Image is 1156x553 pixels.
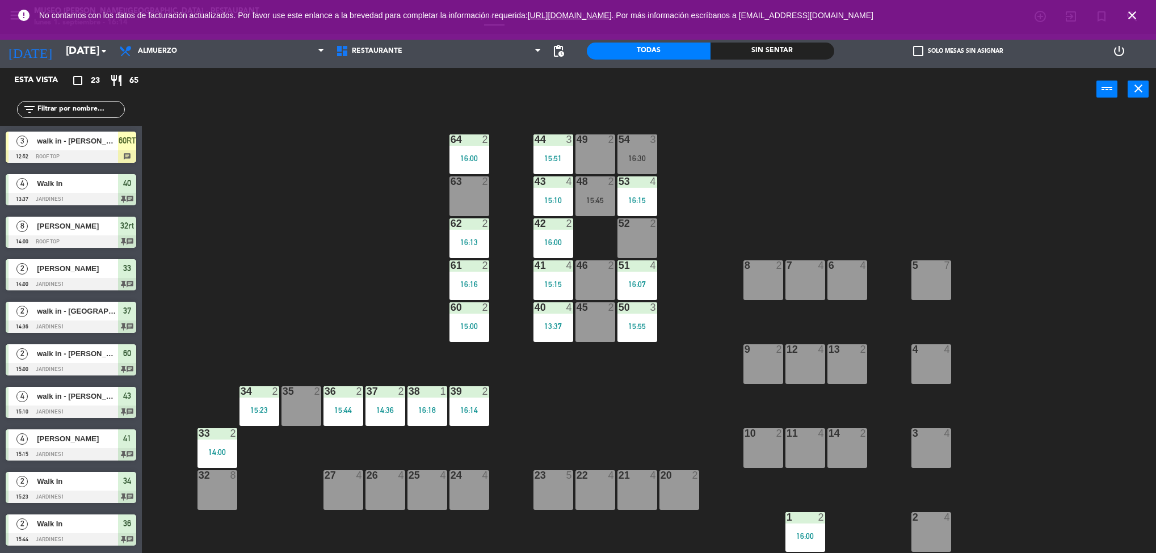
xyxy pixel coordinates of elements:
[617,280,657,288] div: 16:07
[283,386,283,396] div: 35
[119,134,136,147] span: 60RT
[608,302,615,313] div: 2
[97,44,111,58] i: arrow_drop_down
[650,302,657,313] div: 3
[123,389,131,403] span: 43
[110,74,123,87] i: restaurant
[745,344,745,354] div: 9
[535,302,535,313] div: 40
[451,134,451,145] div: 64
[619,470,619,480] div: 21
[6,74,82,87] div: Esta vista
[482,134,489,145] div: 2
[619,134,619,145] div: 54
[566,218,573,229] div: 2
[787,512,787,522] div: 1
[787,428,787,438] div: 11
[451,386,451,396] div: 39
[913,46,923,56] span: check_box_outline_blank
[398,386,405,396] div: 2
[449,322,489,330] div: 15:00
[482,470,489,480] div: 4
[37,135,118,147] span: walk in - [PERSON_NAME]
[325,386,325,396] div: 36
[39,11,873,20] span: No contamos con los datos de facturación actualizados. Por favor use este enlance a la brevedad p...
[272,386,279,396] div: 2
[617,154,657,162] div: 16:30
[356,470,363,480] div: 4
[692,470,699,480] div: 2
[533,154,573,162] div: 15:51
[123,432,131,445] span: 41
[409,386,409,396] div: 38
[829,344,829,354] div: 13
[1100,82,1114,95] i: power_input
[16,136,28,147] span: 3
[535,134,535,145] div: 44
[661,470,661,480] div: 20
[449,238,489,246] div: 16:13
[776,260,783,271] div: 2
[23,103,36,116] i: filter_list
[230,470,237,480] div: 8
[711,43,834,60] div: Sin sentar
[913,46,1003,56] label: Solo mesas sin asignar
[860,344,867,354] div: 2
[650,470,657,480] div: 4
[860,260,867,271] div: 4
[829,428,829,438] div: 14
[449,154,489,162] div: 16:00
[566,260,573,271] div: 4
[1125,9,1139,22] i: close
[451,260,451,271] div: 61
[482,260,489,271] div: 2
[608,470,615,480] div: 4
[37,178,118,189] span: Walk In
[860,428,867,438] div: 2
[123,176,131,190] span: 40
[325,470,325,480] div: 27
[16,221,28,232] span: 8
[619,176,619,187] div: 53
[37,390,118,402] span: walk in - [PERSON_NAME]
[528,11,612,20] a: [URL][DOMAIN_NAME]
[787,260,787,271] div: 7
[776,428,783,438] div: 2
[409,470,409,480] div: 25
[16,433,28,445] span: 4
[818,512,825,522] div: 2
[138,47,177,55] span: Almuerzo
[449,280,489,288] div: 16:16
[533,280,573,288] div: 15:15
[482,176,489,187] div: 2
[913,512,913,522] div: 2
[239,406,279,414] div: 15:23
[398,470,405,480] div: 4
[944,512,951,522] div: 4
[451,470,451,480] div: 24
[650,260,657,271] div: 4
[120,219,134,233] span: 32rt
[123,304,131,318] span: 37
[356,386,363,396] div: 2
[587,43,711,60] div: Todas
[482,386,489,396] div: 2
[1132,82,1145,95] i: close
[566,176,573,187] div: 4
[37,348,118,360] span: walk in - [PERSON_NAME]
[16,518,28,530] span: 2
[818,344,825,354] div: 4
[37,263,118,275] span: [PERSON_NAME]
[619,260,619,271] div: 51
[440,386,447,396] div: 1
[787,344,787,354] div: 12
[785,532,825,540] div: 16:00
[566,134,573,145] div: 3
[617,196,657,204] div: 16:15
[533,238,573,246] div: 16:00
[449,406,489,414] div: 16:14
[575,196,615,204] div: 15:45
[123,261,131,275] span: 33
[535,260,535,271] div: 41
